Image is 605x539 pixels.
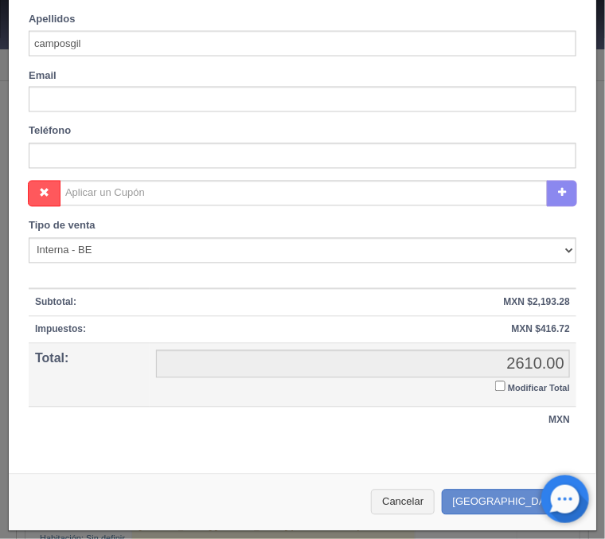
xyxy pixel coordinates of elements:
[29,344,150,408] th: Total:
[504,297,570,308] strong: MXN $2,193.28
[29,124,71,139] label: Teléfono
[29,317,150,344] th: Impuestos:
[29,12,76,27] label: Apellidos
[495,381,505,392] input: Modificar Total
[512,324,570,335] strong: MXN $416.72
[29,68,57,84] label: Email
[371,490,435,516] button: Cancelar
[442,490,580,516] button: [GEOGRAPHIC_DATA]
[508,384,570,393] small: Modificar Total
[548,415,570,426] strong: MXN
[60,181,548,206] input: Aplicar un Cupón
[29,289,150,317] th: Subtotal:
[29,219,96,234] label: Tipo de venta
